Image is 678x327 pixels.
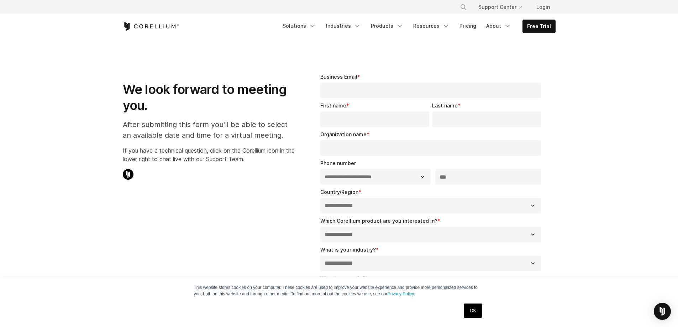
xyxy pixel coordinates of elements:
a: About [482,20,515,32]
p: If you have a technical question, click on the Corellium icon in the lower right to chat live wit... [123,146,295,163]
a: Resources [409,20,454,32]
a: Industries [322,20,365,32]
div: Open Intercom Messenger [654,303,671,320]
span: Last name [432,102,458,109]
a: Free Trial [523,20,555,33]
a: Solutions [278,20,320,32]
button: Search [457,1,470,14]
a: Privacy Policy. [388,291,415,296]
a: OK [464,304,482,318]
span: Business Email [320,74,357,80]
a: Pricing [455,20,480,32]
h1: We look forward to meeting you. [123,81,295,114]
a: Support Center [473,1,528,14]
a: Login [531,1,556,14]
img: Corellium Chat Icon [123,169,133,180]
p: This website stores cookies on your computer. These cookies are used to improve your website expe... [194,284,484,297]
span: Which Corellium product are you interested in? [320,218,437,224]
p: After submitting this form you'll be able to select an available date and time for a virtual meet... [123,119,295,141]
span: Organization name [320,131,367,137]
span: Country/Region [320,189,358,195]
span: First name [320,102,346,109]
a: Products [367,20,408,32]
div: Navigation Menu [278,20,556,33]
div: Navigation Menu [451,1,556,14]
span: What is your role? [320,275,365,281]
a: Corellium Home [123,22,179,31]
span: Phone number [320,160,356,166]
span: What is your industry? [320,247,376,253]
